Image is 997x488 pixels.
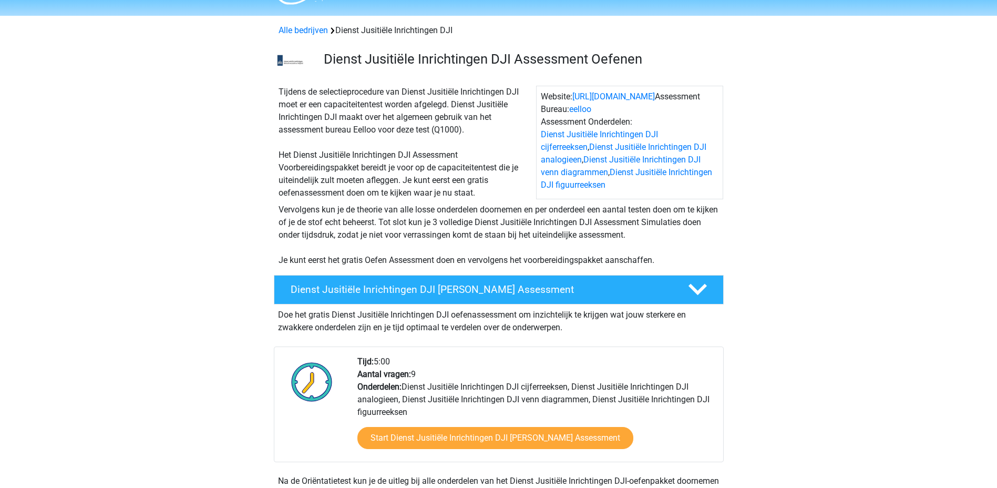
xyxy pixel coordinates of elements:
a: Alle bedrijven [279,25,328,35]
div: Doe het gratis Dienst Jusitiële Inrichtingen DJI oefenassessment om inzichtelijk te krijgen wat j... [274,304,724,334]
a: Start Dienst Jusitiële Inrichtingen DJI [PERSON_NAME] Assessment [357,427,633,449]
a: eelloo [569,104,591,114]
b: Onderdelen: [357,382,402,392]
a: Dienst Jusitiële Inrichtingen DJI analogieen [541,142,706,165]
a: Dienst Jusitiële Inrichtingen DJI cijferreeksen [541,129,658,152]
div: Dienst Jusitiële Inrichtingen DJI [274,24,723,37]
div: 5:00 9 Dienst Jusitiële Inrichtingen DJI cijferreeksen, Dienst Jusitiële Inrichtingen DJI analogi... [350,355,723,462]
div: Vervolgens kun je de theorie van alle losse onderdelen doornemen en per onderdeel een aantal test... [274,204,723,267]
a: Dienst Jusitiële Inrichtingen DJI figuurreeksen [541,167,712,190]
b: Aantal vragen: [357,369,411,379]
a: Dienst Jusitiële Inrichtingen DJI venn diagrammen [541,155,701,177]
h3: Dienst Jusitiële Inrichtingen DJI Assessment Oefenen [324,51,715,67]
b: Tijd: [357,357,374,367]
div: Website: Assessment Bureau: Assessment Onderdelen: , , , [536,86,723,199]
a: Dienst Jusitiële Inrichtingen DJI [PERSON_NAME] Assessment [270,275,728,304]
a: [URL][DOMAIN_NAME] [572,91,655,101]
img: Klok [285,355,338,408]
h4: Dienst Jusitiële Inrichtingen DJI [PERSON_NAME] Assessment [291,283,671,296]
div: Tijdens de selectieprocedure van Dienst Jusitiële Inrichtingen DJI moet er een capaciteitentest w... [274,86,536,199]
